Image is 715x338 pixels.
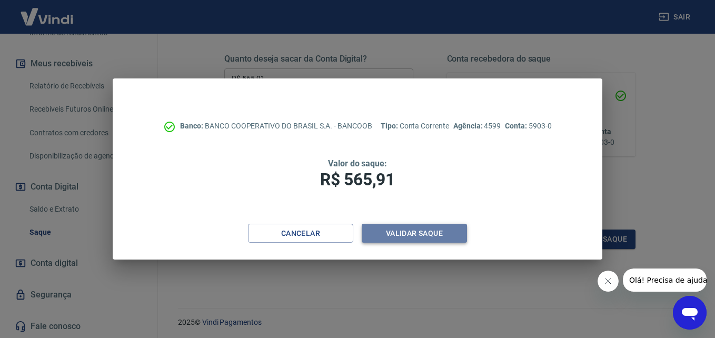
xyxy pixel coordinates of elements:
iframe: Mensagem da empresa [623,269,707,292]
p: Conta Corrente [381,121,449,132]
span: Valor do saque: [328,158,387,168]
span: R$ 565,91 [320,170,395,190]
span: Olá! Precisa de ajuda? [6,7,88,16]
p: BANCO COOPERATIVO DO BRASIL S.A. - BANCOOB [180,121,372,132]
p: 5903-0 [505,121,551,132]
iframe: Botão para abrir a janela de mensagens [673,296,707,330]
p: 4599 [453,121,501,132]
span: Conta: [505,122,529,130]
span: Banco: [180,122,205,130]
button: Cancelar [248,224,353,243]
span: Tipo: [381,122,400,130]
button: Validar saque [362,224,467,243]
iframe: Fechar mensagem [598,271,619,292]
span: Agência: [453,122,484,130]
